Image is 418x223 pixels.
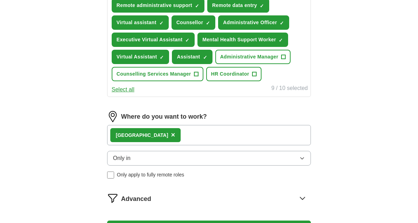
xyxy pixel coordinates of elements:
[112,67,203,81] button: Counselling Services Manager
[117,19,156,26] span: Virtual assistant
[271,84,308,94] div: 9 / 10 selected
[279,37,283,43] span: ✓
[107,172,114,179] input: Only apply to fully remote roles
[172,15,216,30] button: Counsellor✓
[107,193,118,204] img: filter
[218,15,289,30] button: Administrative Officer✓
[212,2,257,9] span: Remote data entry
[112,33,195,47] button: Executive Virtual Assistant✓
[206,67,262,81] button: HR Coordinator
[117,70,191,78] span: Counselling Services Manager
[260,3,264,9] span: ✓
[203,55,207,60] span: ✓
[107,151,311,166] button: Only in
[117,171,184,179] span: Only apply to fully remote roles
[220,53,278,61] span: Administrative Manager
[177,53,200,61] span: Assistant
[117,53,157,61] span: Virtual Assistant
[215,50,291,64] button: Administrative Manager
[116,132,168,139] div: [GEOGRAPHIC_DATA]
[185,37,189,43] span: ✓
[117,2,192,9] span: Remote administrative support
[112,85,134,94] button: Select all
[202,36,276,43] span: Mental Health Support Worker
[223,19,277,26] span: Administrative Officer
[112,50,169,64] button: Virtual Assistant✓
[121,194,151,204] span: Advanced
[112,15,169,30] button: Virtual assistant✓
[195,3,199,9] span: ✓
[197,33,288,47] button: Mental Health Support Worker✓
[117,36,182,43] span: Executive Virtual Assistant
[107,111,118,122] img: location.png
[211,70,249,78] span: HR Coordinator
[206,20,210,26] span: ✓
[121,112,207,121] label: Where do you want to work?
[113,154,131,162] span: Only in
[159,20,163,26] span: ✓
[160,55,164,60] span: ✓
[280,20,284,26] span: ✓
[176,19,203,26] span: Counsellor
[171,131,175,139] span: ×
[172,50,212,64] button: Assistant✓
[171,130,175,140] button: ×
